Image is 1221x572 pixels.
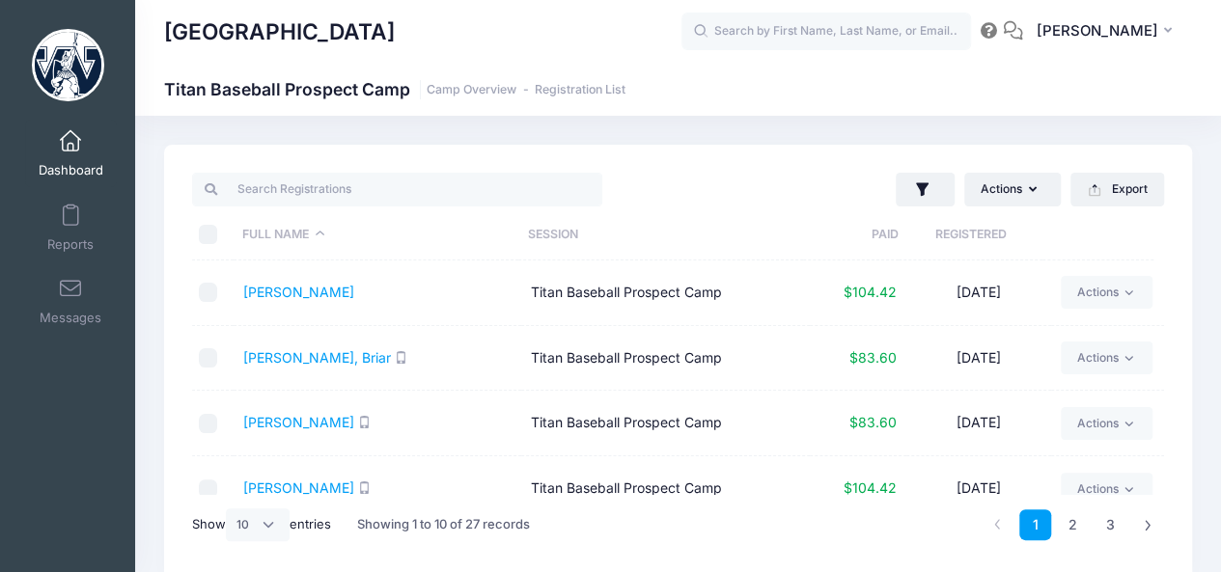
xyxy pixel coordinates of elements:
td: Titan Baseball Prospect Camp [521,456,809,522]
span: $104.42 [844,479,897,496]
a: Reports [25,194,117,261]
span: Dashboard [39,163,103,179]
th: Session: activate to sort column ascending [518,209,803,260]
div: Showing 1 to 10 of 27 records [357,503,530,547]
a: 3 [1095,509,1126,541]
i: SMS enabled [358,481,371,494]
th: Full Name: activate to sort column descending [234,209,518,260]
span: $83.60 [849,349,897,366]
i: SMS enabled [395,351,407,364]
button: [PERSON_NAME] [1023,10,1192,54]
td: [DATE] [906,326,1051,392]
td: Titan Baseball Prospect Camp [521,391,809,456]
td: [DATE] [906,260,1051,326]
img: Westminster College [32,29,104,101]
a: Actions [1061,407,1152,440]
a: [PERSON_NAME], Briar [243,349,391,366]
a: Camp Overview [427,83,516,97]
h1: [GEOGRAPHIC_DATA] [164,10,395,54]
a: Messages [25,267,117,335]
a: Actions [1061,473,1152,505]
th: Paid: activate to sort column ascending [803,209,899,260]
a: Actions [1061,276,1152,309]
a: [PERSON_NAME] [243,479,354,496]
a: [PERSON_NAME] [243,284,354,300]
span: [PERSON_NAME] [1036,20,1157,41]
a: 1 [1019,509,1051,541]
span: $83.60 [849,414,897,430]
td: [DATE] [906,456,1051,522]
select: Showentries [226,508,290,541]
label: Show entries [192,508,331,541]
input: Search Registrations [192,173,602,205]
span: Messages [40,311,101,327]
td: Titan Baseball Prospect Camp [521,260,809,326]
i: SMS enabled [358,416,371,428]
button: Export [1070,173,1164,205]
td: Titan Baseball Prospect Camp [521,326,809,392]
a: Dashboard [25,120,117,187]
button: Actions [964,173,1061,205]
span: Reports [47,236,94,253]
a: [PERSON_NAME] [243,414,354,430]
a: Actions [1061,341,1152,374]
th: Registered: activate to sort column ascending [899,209,1042,260]
a: Registration List [535,83,625,97]
a: 2 [1057,509,1089,541]
span: $104.42 [844,284,897,300]
input: Search by First Name, Last Name, or Email... [681,13,971,51]
td: [DATE] [906,391,1051,456]
h1: Titan Baseball Prospect Camp [164,79,625,99]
